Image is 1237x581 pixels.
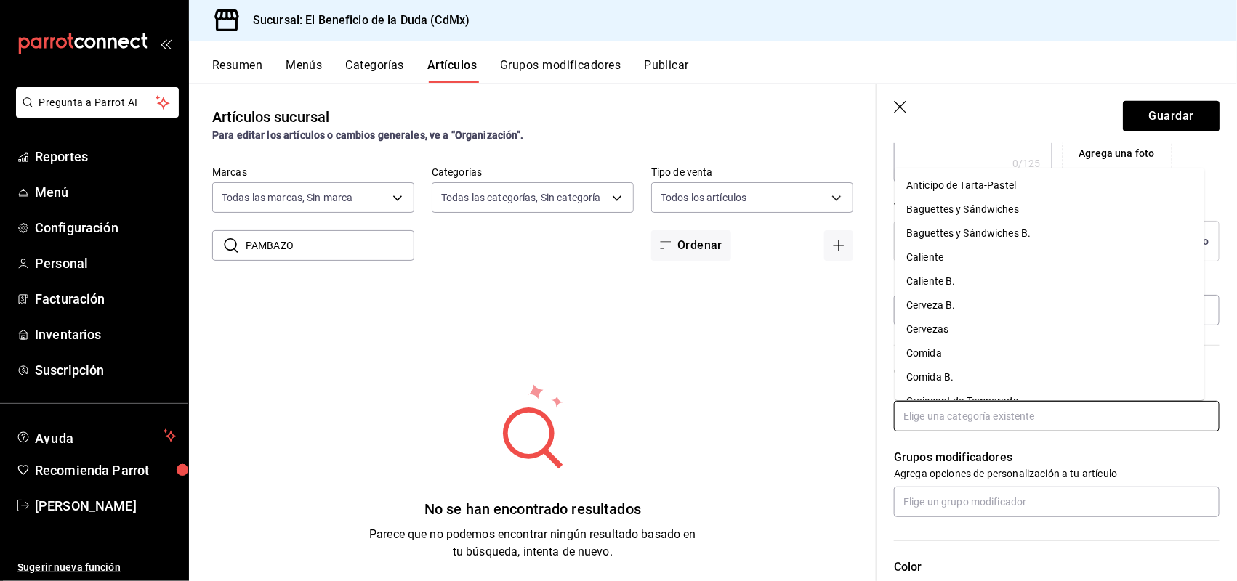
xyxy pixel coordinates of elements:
button: Precio fijo [894,221,987,261]
li: Caliente [895,245,1204,269]
li: Caliente B. [895,269,1204,293]
span: Suscripción [35,360,177,380]
input: Elige una categoría existente [894,401,1220,431]
button: Resumen [212,58,262,83]
li: Cervezas [895,317,1204,341]
li: Croissant de Temporada [895,389,1204,413]
button: Pregunta a Parrot AI [16,87,179,118]
span: Sugerir nueva función [17,560,177,575]
input: $0.00 [894,295,1220,325]
label: Precio [894,280,1220,290]
button: Publicar [644,58,689,83]
span: Pregunta a Parrot AI [39,95,156,110]
span: Ayuda [35,427,158,444]
li: Baguettes y Sándwiches B. [895,222,1204,245]
li: Cerveza B. [895,293,1204,317]
button: Categorías [346,58,405,83]
a: Pregunta a Parrot AI [10,105,179,121]
button: Grupos modificadores [500,58,621,83]
span: Todas las marcas, Sin marca [222,190,353,205]
span: Todas las categorías, Sin categoría [441,190,601,205]
p: Color [894,558,1220,576]
label: Categorías [432,168,634,178]
span: Parece que no podemos encontrar ningún resultado basado en tu búsqueda, intenta de nuevo. [369,527,696,558]
li: Comida B. [895,365,1204,389]
button: open_drawer_menu [160,38,172,49]
span: Reportes [35,147,177,166]
p: Elige una categoría existente [894,381,1220,395]
p: Grupos modificadores [894,449,1220,466]
div: navigation tabs [212,58,1237,83]
div: Agrega una foto [1079,146,1155,161]
li: Comida [895,341,1204,365]
strong: Para editar los artículos o cambios generales, ve a “Organización”. [212,129,524,141]
li: Baguettes y Sándwiches [895,198,1204,222]
span: Personal [35,253,177,273]
span: Todos los artículos [661,190,747,205]
span: Inventarios [35,325,177,344]
span: Recomienda Parrot [35,460,177,480]
input: Elige un grupo modificador [894,487,1220,517]
p: Agrega opciones de personalización a tu artículo [894,466,1220,481]
button: Ordenar [651,230,731,261]
div: Tipo de venta [894,200,1220,215]
p: Categorías [894,363,1220,381]
span: [PERSON_NAME] [35,496,177,516]
span: Menú [35,182,177,202]
label: Marcas [212,168,414,178]
label: Tipo de venta [651,168,853,178]
div: No se han encontrado resultados [369,498,696,520]
li: Anticipo de Tarta-Pastel [895,174,1204,198]
button: Guardar [1123,101,1220,131]
span: Configuración [35,218,177,237]
h3: Sucursal: El Beneficio de la Duda (CdMx) [241,12,470,29]
button: Artículos [427,58,477,83]
div: Artículos sucursal [212,106,329,128]
div: 0 /125 [1012,156,1041,171]
span: Facturación [35,289,177,309]
button: Menús [286,58,322,83]
input: Buscar artículo [246,231,414,260]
